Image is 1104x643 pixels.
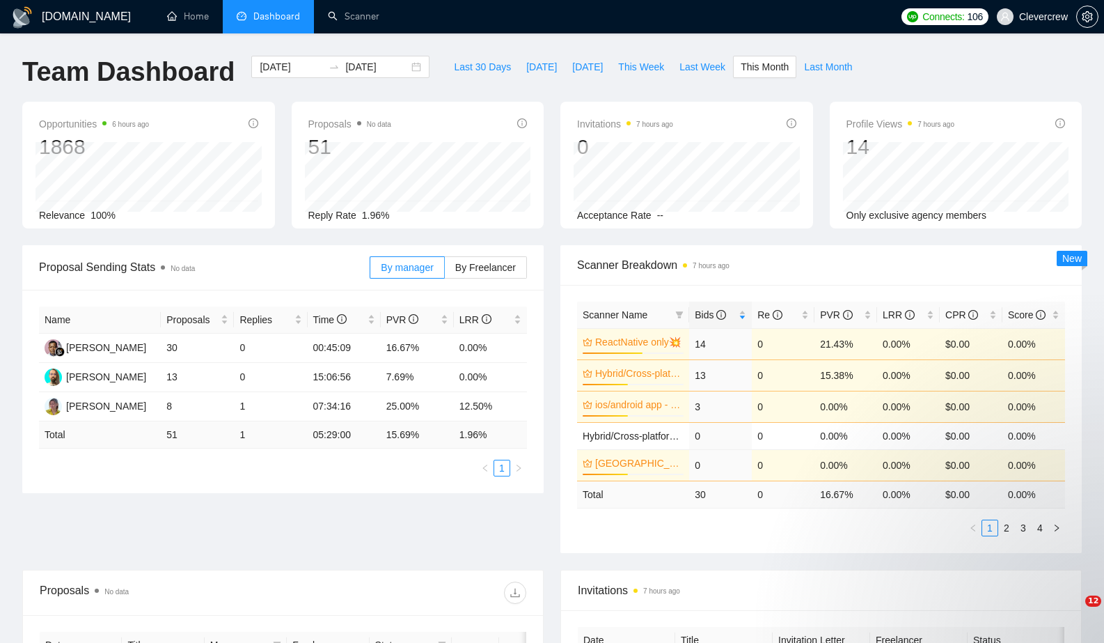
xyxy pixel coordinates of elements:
[308,392,381,421] td: 07:34:16
[968,9,983,24] span: 106
[757,309,782,320] span: Re
[45,339,62,357] img: AM
[1036,310,1046,320] span: info-circle
[689,328,752,359] td: 14
[45,369,62,386] img: DK
[514,464,523,472] span: right
[907,11,918,22] img: upwork-logo.png
[308,363,381,392] td: 15:06:56
[1062,253,1082,264] span: New
[672,304,686,325] span: filter
[1076,6,1098,28] button: setting
[752,481,814,508] td: 0
[454,334,527,363] td: 0.00%
[752,328,814,359] td: 0
[643,587,680,595] time: 7 hours ago
[11,6,33,29] img: logo
[1008,309,1046,320] span: Score
[66,340,146,355] div: [PERSON_NAME]
[249,118,258,128] span: info-circle
[308,421,381,449] td: 05:29:00
[1002,391,1065,422] td: 0.00%
[1077,11,1098,22] span: setting
[610,56,672,78] button: This Week
[90,210,116,221] span: 100%
[905,310,915,320] span: info-circle
[55,347,65,357] img: gigradar-bm.png
[477,460,494,477] button: left
[940,449,1002,481] td: $0.00
[45,400,146,411] a: TY[PERSON_NAME]
[689,359,752,391] td: 13
[940,328,1002,359] td: $0.00
[877,391,940,422] td: 0.00%
[381,363,454,392] td: 7.69%
[234,334,307,363] td: 0
[752,391,814,422] td: 0
[846,116,955,132] span: Profile Views
[329,61,340,72] span: swap-right
[112,121,149,128] time: 6 hours ago
[167,10,209,22] a: homeHome
[565,56,610,78] button: [DATE]
[234,392,307,421] td: 1
[689,481,752,508] td: 30
[877,449,940,481] td: 0.00%
[1085,596,1101,607] span: 12
[510,460,527,477] button: right
[459,314,491,325] span: LRR
[381,334,454,363] td: 16.67%
[595,334,681,350] a: ReactNative only💥
[877,422,940,449] td: 0.00%
[577,116,673,132] span: Invitations
[328,10,379,22] a: searchScanner
[945,309,978,320] span: CPR
[510,460,527,477] li: Next Page
[657,210,663,221] span: --
[846,210,987,221] span: Only exclusive agency members
[618,59,664,75] span: This Week
[454,421,527,449] td: 1.96 %
[1000,12,1010,22] span: user
[234,363,307,392] td: 0
[636,121,673,128] time: 7 hours ago
[260,59,323,75] input: Start date
[381,421,454,449] td: 15.69 %
[1002,328,1065,359] td: 0.00%
[171,265,195,272] span: No data
[39,307,161,334] th: Name
[877,481,940,508] td: 0.00 %
[526,59,557,75] span: [DATE]
[917,121,954,128] time: 7 hours ago
[386,314,419,325] span: PVR
[505,587,526,598] span: download
[45,398,62,415] img: TY
[519,56,565,78] button: [DATE]
[804,59,852,75] span: Last Month
[45,341,146,353] a: AM[PERSON_NAME]
[313,314,347,325] span: Time
[843,310,853,320] span: info-circle
[695,309,726,320] span: Bids
[940,481,1002,508] td: $ 0.00
[1002,422,1065,449] td: 0.00%
[1002,481,1065,508] td: 0.00 %
[877,328,940,359] td: 0.00%
[752,359,814,391] td: 0
[166,312,218,327] span: Proposals
[455,262,516,273] span: By Freelancer
[239,312,291,327] span: Replies
[1002,449,1065,481] td: 0.00%
[595,366,681,381] a: Hybrid/Cross-platform - Lavazza ✅
[104,588,129,596] span: No data
[237,11,246,21] span: dashboard
[689,422,752,449] td: 0
[494,460,510,477] li: 1
[39,421,161,449] td: Total
[308,134,391,160] div: 51
[814,481,877,508] td: 16.67 %
[689,391,752,422] td: 3
[161,421,234,449] td: 51
[741,59,789,75] span: This Month
[846,134,955,160] div: 14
